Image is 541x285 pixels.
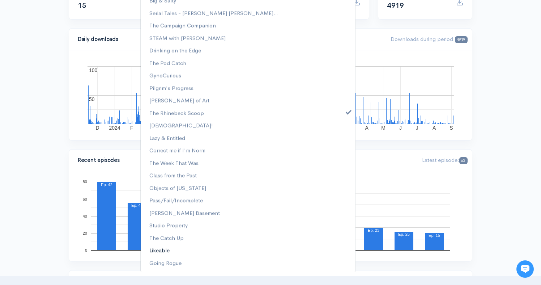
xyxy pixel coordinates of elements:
text: 0 [85,248,87,252]
h1: Hi 👋 [11,35,134,47]
text: J [399,125,402,131]
h4: Daily downloads [78,36,382,42]
button: New conversation [11,96,133,110]
text: A [433,125,436,131]
span: 4919 [387,1,404,10]
span: Studio Property [149,221,188,230]
span: [PERSON_NAME] of Art [149,96,209,105]
span: Serial Tales - [PERSON_NAME] [PERSON_NAME]... [149,9,279,17]
input: Search articles [21,136,129,151]
text: 100 [89,67,98,73]
text: 80 [83,180,87,184]
text: 20 [83,231,87,235]
text: S [450,125,453,131]
text: M [381,125,385,131]
text: 2024 [109,125,120,131]
span: Likeable [149,246,170,255]
span: Drinking on the Edge [149,46,201,55]
text: A [365,125,369,131]
span: 4919 [455,36,468,43]
span: GynoCurious [149,71,181,80]
span: Latest episode: [422,156,468,163]
p: Find an answer quickly [10,124,135,133]
text: 40 [83,214,87,218]
span: The Rhinebeck Scoop [149,109,204,117]
span: [DEMOGRAPHIC_DATA]! [149,121,213,130]
span: The Catch Up [149,234,184,242]
span: Going Rogue [149,259,182,267]
span: Class from the Past [149,171,197,180]
h4: Recent episodes [78,157,253,163]
span: Pilgrim's Progress [149,84,193,92]
text: Ep. 25 [398,232,410,236]
span: Objects of [US_STATE] [149,184,206,192]
iframe: gist-messenger-bubble-iframe [516,260,534,278]
text: Ep. 15 [429,233,440,238]
span: Lazy & Entitled [149,134,185,142]
text: Ep. 43 [131,203,143,208]
span: Correct me if I'm Norm [149,146,205,155]
span: [PERSON_NAME] Basement [149,209,220,217]
svg: A chart. [78,180,257,252]
svg: A chart. [78,59,463,131]
text: J [416,125,418,131]
span: The Pod Catch [149,59,186,67]
span: The Week That Was [149,159,199,167]
span: New conversation [47,100,87,106]
span: Downloads during period: [391,35,468,42]
text: D [96,125,99,131]
text: 50 [89,96,95,102]
span: 15 [78,1,86,10]
text: Ep. 23 [368,228,379,232]
span: Pass/Fail/Incomplete [149,196,203,205]
text: 60 [83,197,87,201]
text: F [130,125,133,131]
svg: A chart. [284,180,463,252]
span: The Campaign Companion [149,21,216,30]
text: Ep. 42 [101,183,112,187]
span: 63 [459,157,468,164]
span: STEAM with [PERSON_NAME] [149,34,226,42]
h2: Just let us know if you need anything and we'll be happy to help! 🙂 [11,48,134,83]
